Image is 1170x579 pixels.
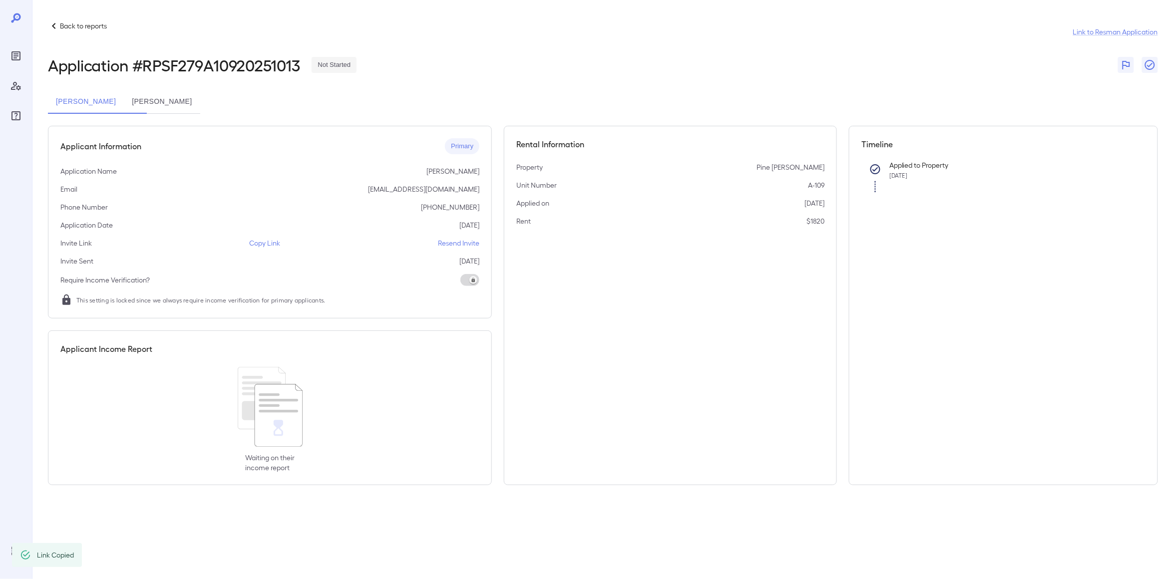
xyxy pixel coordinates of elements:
button: [PERSON_NAME] [48,90,124,114]
p: Copy Link [250,238,281,248]
button: Flag Report [1118,57,1134,73]
p: Application Date [60,220,113,230]
p: [DATE] [459,256,479,266]
p: Applied to Property [889,160,1130,170]
span: Not Started [312,60,357,70]
p: Back to reports [60,21,107,31]
h5: Applicant Information [60,140,141,152]
button: [PERSON_NAME] [124,90,200,114]
h5: Timeline [861,138,1146,150]
div: Link Copied [37,546,74,564]
p: [PHONE_NUMBER] [421,202,479,212]
p: [EMAIL_ADDRESS][DOMAIN_NAME] [368,184,479,194]
button: Close Report [1142,57,1158,73]
span: This setting is locked since we always require income verification for primary applicants. [76,295,326,305]
p: Phone Number [60,202,108,212]
p: A-109 [808,180,824,190]
div: Log Out [8,543,24,559]
p: [DATE] [804,198,824,208]
p: [DATE] [459,220,479,230]
p: Rent [516,216,531,226]
p: [PERSON_NAME] [426,166,479,176]
h2: Application # RPSF279A10920251013 [48,56,300,74]
h5: Applicant Income Report [60,343,152,355]
div: FAQ [8,108,24,124]
p: Pine [PERSON_NAME] [757,162,824,172]
div: Reports [8,48,24,64]
p: Applied on [516,198,549,208]
p: Resend Invite [438,238,479,248]
span: Primary [445,142,479,151]
p: Property [516,162,543,172]
p: $1820 [806,216,824,226]
h5: Rental Information [516,138,824,150]
div: Manage Users [8,78,24,94]
p: Unit Number [516,180,557,190]
span: [DATE] [889,172,907,179]
p: Email [60,184,77,194]
p: Require Income Verification? [60,275,150,285]
p: Waiting on their income report [245,453,295,473]
p: Invite Sent [60,256,93,266]
p: Application Name [60,166,117,176]
a: Link to Resman Application [1073,27,1158,37]
p: Invite Link [60,238,92,248]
